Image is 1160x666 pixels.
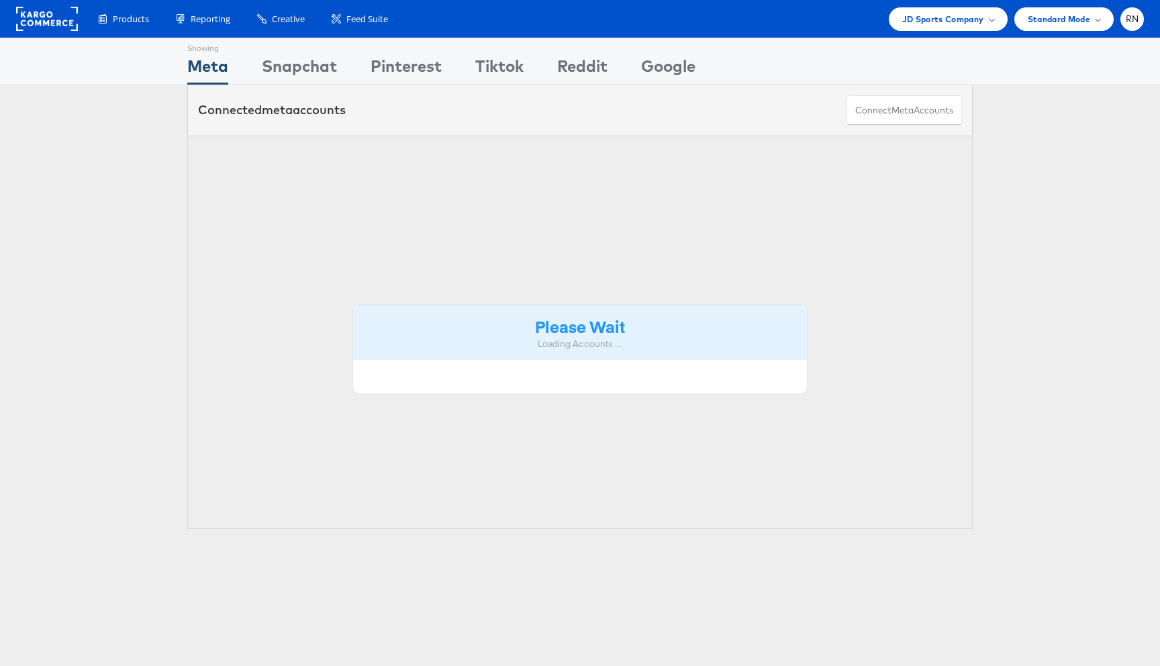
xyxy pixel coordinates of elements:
[191,13,230,26] span: Reporting
[262,102,293,117] span: meta
[902,12,984,26] span: JD Sports Company
[113,13,149,26] span: Products
[371,54,442,85] div: Pinterest
[272,13,305,26] span: Creative
[346,13,388,26] span: Feed Suite
[187,54,228,85] div: Meta
[557,54,608,85] div: Reddit
[847,95,962,126] button: ConnectmetaAccounts
[891,104,914,117] span: meta
[262,54,337,85] div: Snapchat
[641,54,695,85] div: Google
[1126,15,1139,23] span: RN
[535,315,625,337] strong: Please Wait
[475,54,524,85] div: Tiktok
[198,101,346,119] div: Connected accounts
[187,38,228,54] div: Showing
[1028,12,1090,26] span: Standard Mode
[363,338,797,350] div: Loading Accounts ....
